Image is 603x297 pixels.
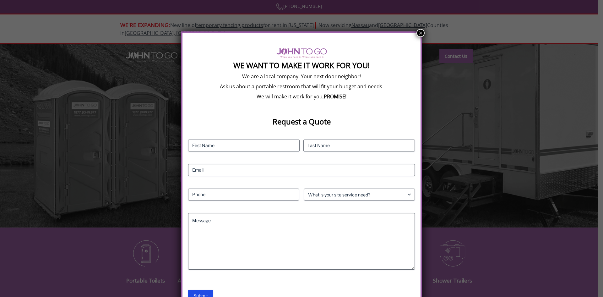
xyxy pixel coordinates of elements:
[188,164,415,176] input: Email
[188,189,299,201] input: Phone
[276,48,327,58] img: logo of viptogo
[188,140,300,151] input: First Name
[188,83,415,90] p: Ask us about a portable restroom that will fit your budget and needs.
[416,29,425,37] button: Close
[233,60,370,70] strong: We Want To Make It Work For You!
[303,140,415,151] input: Last Name
[188,73,415,80] p: We are a local company. Your next door neighbor!
[273,116,331,127] strong: Request a Quote
[188,93,415,100] p: We will make it work for you,
[324,93,346,100] b: PROMISE!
